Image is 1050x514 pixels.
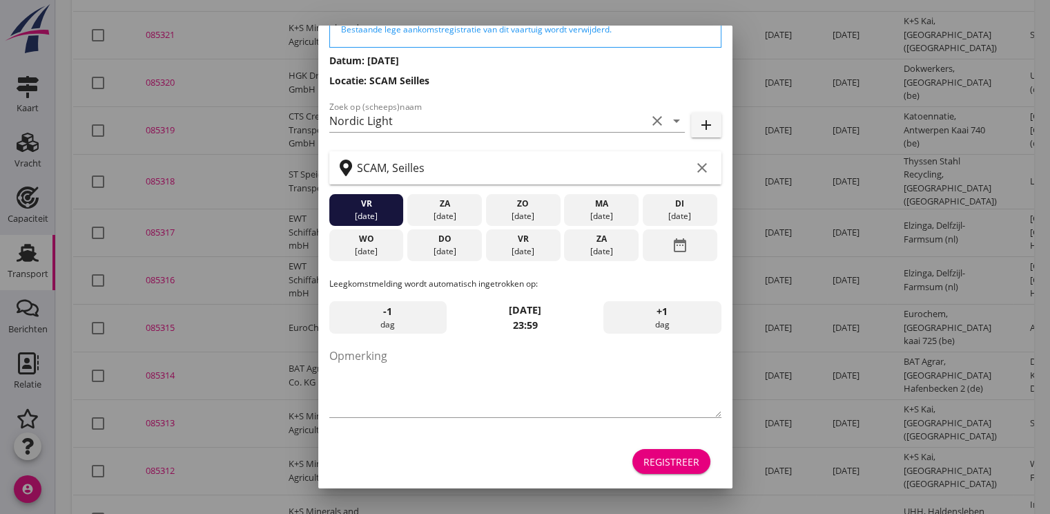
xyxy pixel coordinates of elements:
div: [DATE] [489,245,556,258]
span: +1 [657,304,668,319]
h3: Locatie: SCAM Seilles [329,73,721,88]
i: clear [694,160,710,176]
i: add [698,117,714,133]
div: Bestaande lege aankomstregistratie van dit vaartuig wordt verwijderd. [341,23,710,36]
p: Leegkomstmelding wordt automatisch ingetrokken op: [329,278,721,290]
button: Registreer [632,449,710,474]
div: dag [329,301,447,334]
div: [DATE] [411,245,478,258]
div: [DATE] [489,210,556,222]
i: date_range [672,233,688,258]
div: [DATE] [646,210,714,222]
div: Registreer [643,455,699,469]
input: Zoek op terminal of plaats [357,157,691,179]
div: [DATE] [332,245,400,258]
i: arrow_drop_down [668,113,685,129]
div: za [567,233,635,245]
textarea: Opmerking [329,345,721,417]
span: -1 [383,304,392,319]
div: [DATE] [411,210,478,222]
div: wo [332,233,400,245]
div: zo [489,198,556,210]
div: [DATE] [567,210,635,222]
div: ma [567,198,635,210]
h3: Datum: [DATE] [329,53,721,68]
div: dag [603,301,721,334]
div: di [646,198,714,210]
strong: [DATE] [509,303,541,316]
div: vr [332,198,400,210]
i: clear [649,113,665,129]
strong: 23:59 [513,318,538,332]
div: za [411,198,478,210]
div: vr [489,233,556,245]
div: [DATE] [332,210,400,222]
div: [DATE] [567,245,635,258]
div: do [411,233,478,245]
input: Zoek op (scheeps)naam [329,110,646,132]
